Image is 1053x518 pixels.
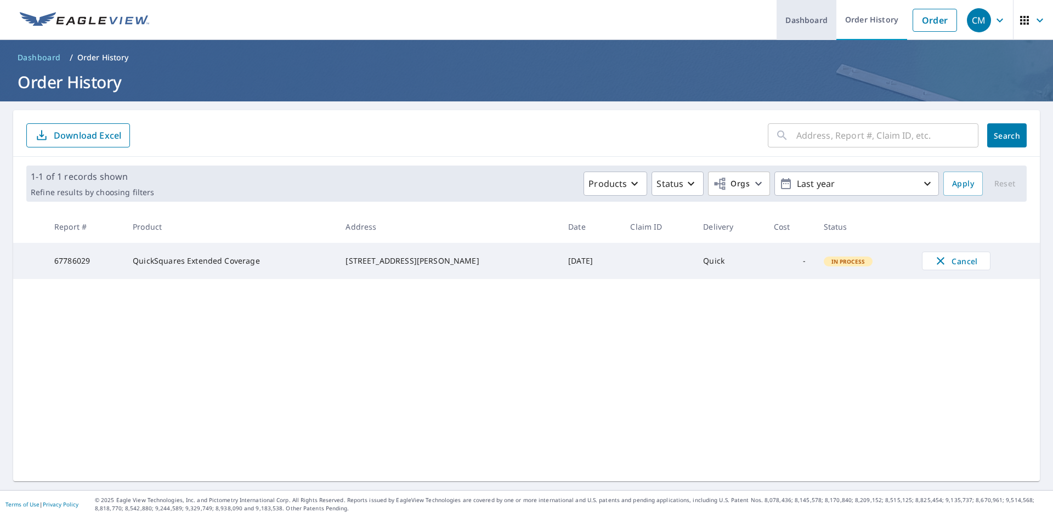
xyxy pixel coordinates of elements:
[792,174,921,193] p: Last year
[815,210,913,243] th: Status
[26,123,130,147] button: Download Excel
[13,71,1040,93] h1: Order History
[996,130,1018,141] span: Search
[987,123,1027,147] button: Search
[559,210,621,243] th: Date
[694,210,765,243] th: Delivery
[774,172,939,196] button: Last year
[952,177,974,191] span: Apply
[31,170,154,183] p: 1-1 of 1 records shown
[584,172,647,196] button: Products
[46,210,124,243] th: Report #
[796,120,978,151] input: Address, Report #, Claim ID, etc.
[70,51,73,64] li: /
[694,243,765,279] td: Quick
[656,177,683,190] p: Status
[31,187,154,197] p: Refine results by choosing filters
[765,210,815,243] th: Cost
[124,243,337,279] td: QuickSquares Extended Coverage
[967,8,991,32] div: CM
[943,172,983,196] button: Apply
[124,210,337,243] th: Product
[95,496,1048,513] p: © 2025 Eagle View Technologies, Inc. and Pictometry International Corp. All Rights Reserved. Repo...
[5,501,78,508] p: |
[933,254,979,267] span: Cancel
[346,255,551,266] div: [STREET_ADDRESS][PERSON_NAME]
[713,177,750,191] span: Orgs
[337,210,559,243] th: Address
[54,129,121,141] p: Download Excel
[922,252,990,270] button: Cancel
[77,52,129,63] p: Order History
[708,172,770,196] button: Orgs
[13,49,1040,66] nav: breadcrumb
[5,500,39,508] a: Terms of Use
[825,258,872,265] span: In Process
[588,177,627,190] p: Products
[43,500,78,508] a: Privacy Policy
[621,210,694,243] th: Claim ID
[20,12,149,29] img: EV Logo
[46,243,124,279] td: 67786029
[13,49,65,66] a: Dashboard
[18,52,61,63] span: Dashboard
[913,9,957,32] a: Order
[652,172,704,196] button: Status
[559,243,621,279] td: [DATE]
[765,243,815,279] td: -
